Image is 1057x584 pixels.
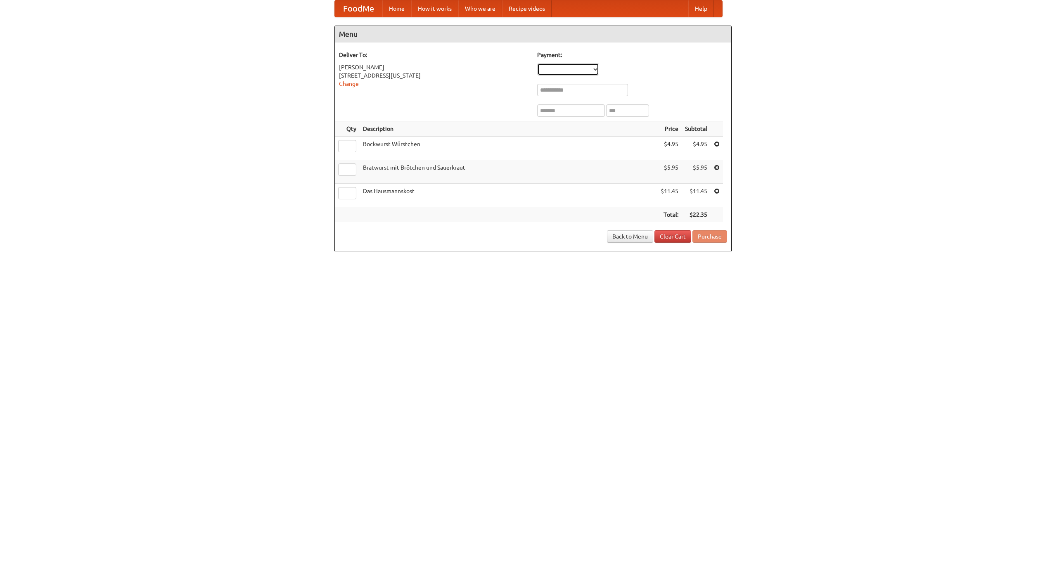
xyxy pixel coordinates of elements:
[458,0,502,17] a: Who we are
[654,230,691,243] a: Clear Cart
[360,121,657,137] th: Description
[335,121,360,137] th: Qty
[682,184,711,207] td: $11.45
[682,160,711,184] td: $5.95
[335,26,731,43] h4: Menu
[657,160,682,184] td: $5.95
[339,51,529,59] h5: Deliver To:
[339,63,529,71] div: [PERSON_NAME]
[657,121,682,137] th: Price
[502,0,552,17] a: Recipe videos
[657,184,682,207] td: $11.45
[682,207,711,222] th: $22.35
[339,71,529,80] div: [STREET_ADDRESS][US_STATE]
[339,80,359,87] a: Change
[607,230,653,243] a: Back to Menu
[360,137,657,160] td: Bockwurst Würstchen
[688,0,714,17] a: Help
[657,137,682,160] td: $4.95
[360,160,657,184] td: Bratwurst mit Brötchen und Sauerkraut
[411,0,458,17] a: How it works
[657,207,682,222] th: Total:
[382,0,411,17] a: Home
[335,0,382,17] a: FoodMe
[682,121,711,137] th: Subtotal
[537,51,727,59] h5: Payment:
[682,137,711,160] td: $4.95
[692,230,727,243] button: Purchase
[360,184,657,207] td: Das Hausmannskost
